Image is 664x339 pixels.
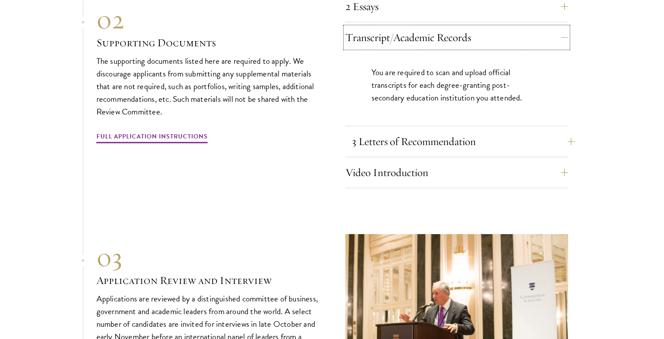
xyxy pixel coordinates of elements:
[345,27,568,48] button: Transcript/Academic Records
[96,242,319,273] div: 03
[96,273,319,288] h3: Application Review and Interview
[345,162,568,183] button: Video Introduction
[372,66,542,104] p: You are required to scan and upload official transcripts for each degree-granting post-secondary ...
[96,4,319,35] div: 02
[96,131,208,145] a: Full Application Instructions
[96,35,319,50] h3: Supporting Documents
[96,55,319,118] p: The supporting documents listed here are required to apply. We discourage applicants from submitt...
[352,131,575,152] button: 3 Letters of Recommendation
